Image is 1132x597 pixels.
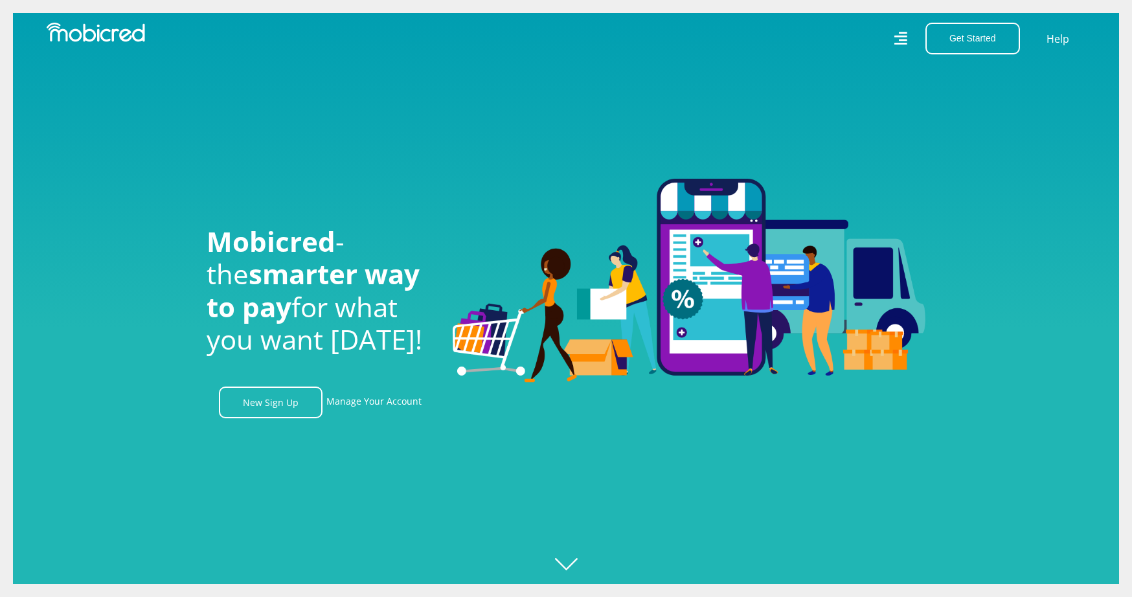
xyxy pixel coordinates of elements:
a: Manage Your Account [326,387,422,418]
span: Mobicred [207,223,335,260]
span: smarter way to pay [207,255,420,324]
img: Mobicred [47,23,145,42]
h1: - the for what you want [DATE]! [207,225,433,356]
a: New Sign Up [219,387,323,418]
img: Welcome to Mobicred [453,179,925,383]
a: Help [1046,30,1070,47]
button: Get Started [925,23,1020,54]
